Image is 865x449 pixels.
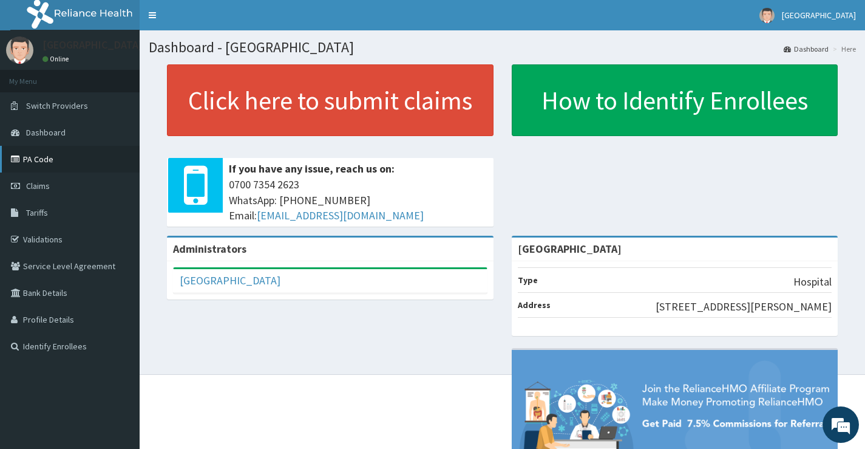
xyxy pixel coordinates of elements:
img: User Image [6,36,33,64]
b: If you have any issue, reach us on: [229,162,395,176]
span: 0700 7354 2623 WhatsApp: [PHONE_NUMBER] Email: [229,177,487,224]
p: [GEOGRAPHIC_DATA] [42,39,143,50]
p: [STREET_ADDRESS][PERSON_NAME] [656,299,832,315]
textarea: Type your message and hit 'Enter' [6,310,231,353]
div: Chat with us now [63,68,204,84]
a: How to Identify Enrollees [512,64,838,136]
img: d_794563401_company_1708531726252_794563401 [22,61,49,91]
a: [GEOGRAPHIC_DATA] [180,273,280,287]
span: [GEOGRAPHIC_DATA] [782,10,856,21]
span: Claims [26,180,50,191]
span: We're online! [70,142,168,265]
p: Hospital [793,274,832,290]
h1: Dashboard - [GEOGRAPHIC_DATA] [149,39,856,55]
a: Online [42,55,72,63]
span: Tariffs [26,207,48,218]
span: Dashboard [26,127,66,138]
a: [EMAIL_ADDRESS][DOMAIN_NAME] [257,208,424,222]
b: Administrators [173,242,246,256]
strong: [GEOGRAPHIC_DATA] [518,242,622,256]
b: Type [518,275,538,286]
a: Dashboard [784,44,829,54]
li: Here [830,44,856,54]
a: Click here to submit claims [167,64,494,136]
span: Switch Providers [26,100,88,111]
img: User Image [759,8,775,23]
div: Minimize live chat window [199,6,228,35]
b: Address [518,300,551,310]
